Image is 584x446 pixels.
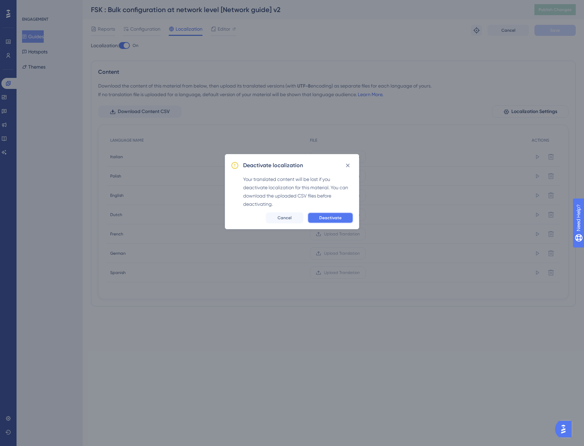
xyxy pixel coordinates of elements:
[555,419,576,439] iframe: UserGuiding AI Assistant Launcher
[16,2,43,10] span: Need Help?
[319,215,342,221] span: Deactivate
[278,215,292,221] span: Cancel
[243,161,303,170] h2: Deactivate localization
[243,175,353,208] div: Your translated content will be lost if you deactivate localization for this material. You can do...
